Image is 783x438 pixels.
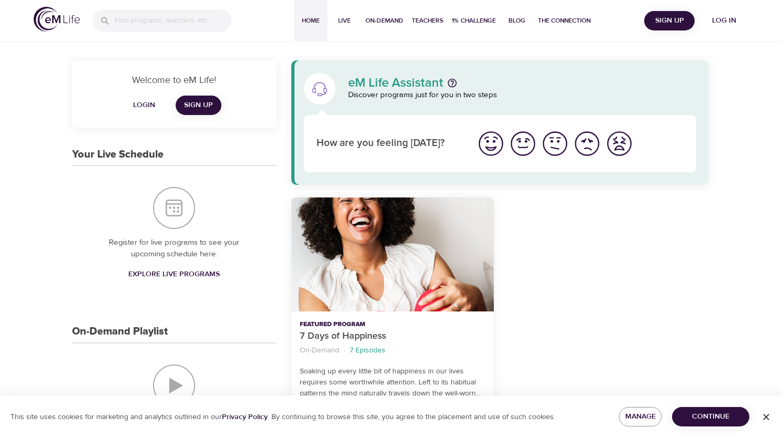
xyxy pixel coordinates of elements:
[115,9,231,32] input: Find programs, teachers, etc...
[476,129,505,158] img: great
[176,96,221,115] a: Sign Up
[412,15,443,26] span: Teachers
[222,412,268,422] a: Privacy Policy
[571,128,603,160] button: I'm feeling bad
[348,89,697,101] p: Discover programs just for you in two steps
[300,329,485,343] p: 7 Days of Happiness
[300,345,339,356] p: On-Demand
[153,187,195,229] img: Your Live Schedule
[475,128,507,160] button: I'm feeling great
[507,128,539,160] button: I'm feeling good
[131,99,157,112] span: Login
[124,265,224,284] a: Explore Live Programs
[627,410,653,423] span: Manage
[153,364,195,406] img: On-Demand Playlist
[300,366,485,399] p: Soaking up every little bit of happiness in our lives requires some worthwhile attention. Left to...
[538,15,591,26] span: The Connection
[539,128,571,160] button: I'm feeling ok
[672,407,749,426] button: Continue
[644,11,695,30] button: Sign Up
[541,129,570,158] img: ok
[343,343,345,358] li: ·
[603,128,635,160] button: I'm feeling worst
[365,15,403,26] span: On-Demand
[85,73,264,87] p: Welcome to eM Life!
[350,345,385,356] p: 7 Episodes
[298,15,323,26] span: Home
[680,410,741,423] span: Continue
[291,197,494,311] button: 7 Days of Happiness
[184,99,213,112] span: Sign Up
[573,129,602,158] img: bad
[311,80,328,97] img: eM Life Assistant
[127,96,161,115] button: Login
[703,14,745,27] span: Log in
[93,237,256,260] p: Register for live programs to see your upcoming schedule here.
[348,77,443,89] p: eM Life Assistant
[72,326,168,338] h3: On-Demand Playlist
[72,149,164,161] h3: Your Live Schedule
[509,129,537,158] img: good
[300,320,485,329] p: Featured Program
[128,268,220,281] span: Explore Live Programs
[605,129,634,158] img: worst
[332,15,357,26] span: Live
[300,343,485,358] nav: breadcrumb
[619,407,662,426] button: Manage
[34,7,80,32] img: logo
[699,11,749,30] button: Log in
[648,14,690,27] span: Sign Up
[317,136,462,151] p: How are you feeling [DATE]?
[452,15,496,26] span: 1% Challenge
[504,15,530,26] span: Blog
